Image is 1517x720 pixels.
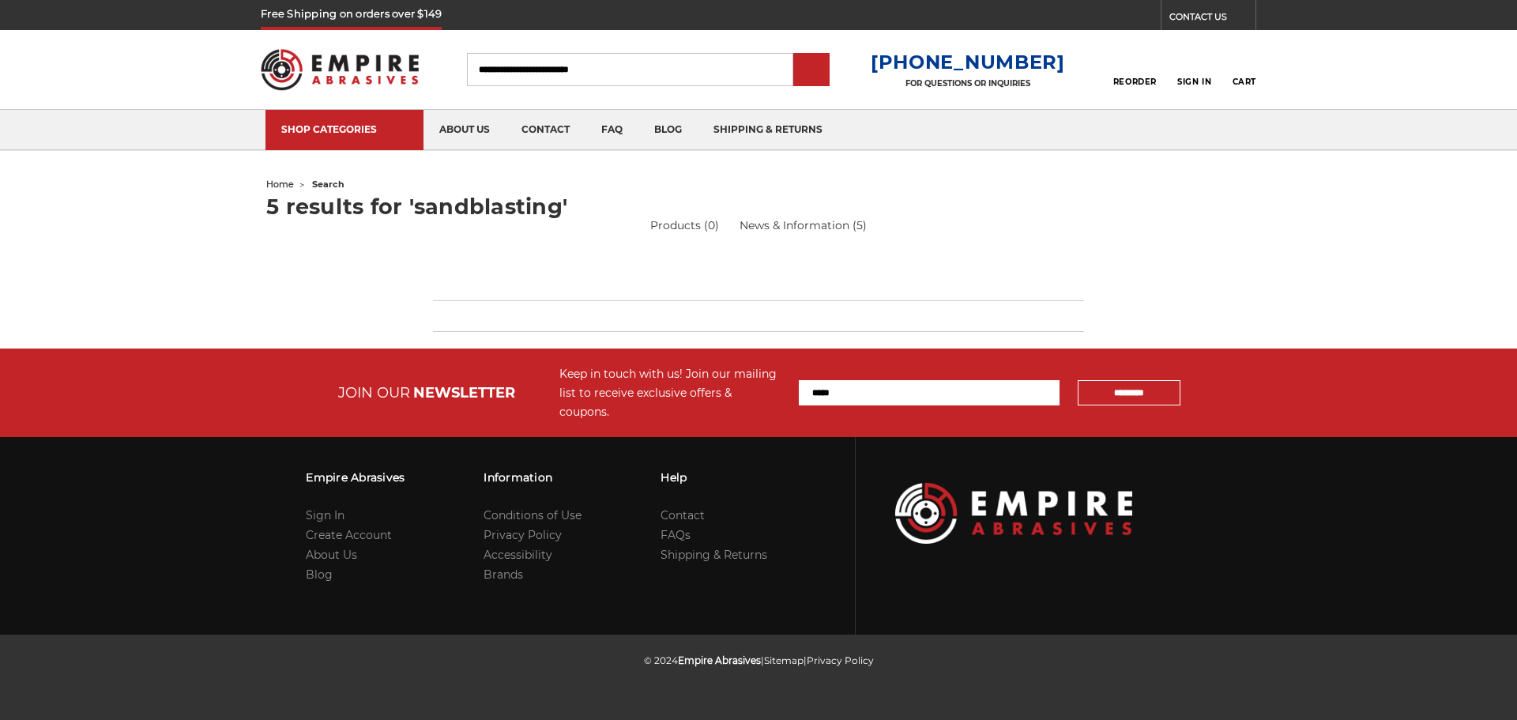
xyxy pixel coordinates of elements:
[484,528,562,542] a: Privacy Policy
[306,528,392,542] a: Create Account
[306,508,344,522] a: Sign In
[1113,52,1157,86] a: Reorder
[678,654,761,666] span: Empire Abrasives
[484,508,582,522] a: Conditions of Use
[266,179,294,190] a: home
[559,364,783,421] div: Keep in touch with us! Join our mailing list to receive exclusive offers & coupons.
[871,51,1065,74] a: [PHONE_NUMBER]
[1233,77,1256,87] span: Cart
[661,528,691,542] a: FAQs
[895,483,1132,544] img: Empire Abrasives Logo Image
[764,654,804,666] a: Sitemap
[638,110,698,150] a: blog
[338,384,410,401] span: JOIN OUR
[413,384,515,401] span: NEWSLETTER
[740,217,867,234] a: News & Information (5)
[306,461,405,494] h3: Empire Abrasives
[585,110,638,150] a: faq
[423,110,506,150] a: about us
[1233,52,1256,87] a: Cart
[644,650,874,670] p: © 2024 | |
[1169,8,1255,30] a: CONTACT US
[650,217,719,234] a: Products (0)
[1113,77,1157,87] span: Reorder
[698,110,838,150] a: shipping & returns
[484,548,552,562] a: Accessibility
[484,461,582,494] h3: Information
[484,567,523,582] a: Brands
[281,123,408,135] div: SHOP CATEGORIES
[807,654,874,666] a: Privacy Policy
[796,55,827,86] input: Submit
[266,196,1251,217] h1: 5 results for 'sandblasting'
[261,39,419,100] img: Empire Abrasives
[1177,77,1211,87] span: Sign In
[506,110,585,150] a: contact
[312,179,344,190] span: search
[661,548,767,562] a: Shipping & Returns
[661,508,705,522] a: Contact
[661,461,767,494] h3: Help
[306,567,333,582] a: Blog
[306,548,357,562] a: About Us
[871,78,1065,89] p: FOR QUESTIONS OR INQUIRIES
